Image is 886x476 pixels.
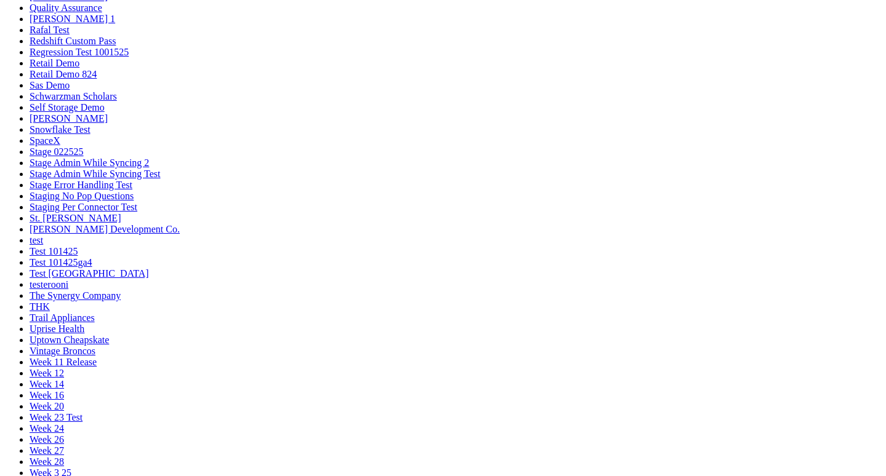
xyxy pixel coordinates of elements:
a: Stage Admin While Syncing 2 [30,157,149,168]
a: Schwarzman Scholars [30,91,117,101]
a: Week 27 [30,445,64,456]
a: SpaceX [30,135,60,146]
a: Week 23 Test [30,412,83,422]
a: Week 26 [30,434,64,445]
a: Stage 022525 [30,146,84,157]
a: [PERSON_NAME] 1 [30,14,115,24]
a: Quality Assurance [30,2,102,13]
a: [PERSON_NAME] [30,113,108,124]
a: Staging Per Connector Test [30,202,137,212]
a: Test 101425ga4 [30,257,92,268]
a: Regression Test 1001525 [30,47,129,57]
a: Trail Appliances [30,312,95,323]
a: Uptown Cheapskate [30,335,109,345]
a: Retail Demo [30,58,79,68]
a: Snowflake Test [30,124,91,135]
a: Test 101425 [30,246,78,256]
a: Stage Error Handling Test [30,180,132,190]
a: Test [GEOGRAPHIC_DATA] [30,268,149,279]
a: Week 24 [30,423,64,434]
a: St. [PERSON_NAME] [30,213,121,223]
a: Stage Admin While Syncing Test [30,169,161,179]
a: [PERSON_NAME] Development Co. [30,224,180,234]
a: Sas Demo [30,80,70,90]
a: Self Storage Demo [30,102,105,113]
a: The Synergy Company [30,290,121,301]
a: Week 28 [30,456,64,467]
a: Retail Demo 824 [30,69,97,79]
a: Staging No Pop Questions [30,191,134,201]
a: Vintage Broncos [30,346,95,356]
a: THK [30,301,50,312]
a: testerooni [30,279,68,290]
a: test [30,235,43,245]
a: Week 14 [30,379,64,389]
a: Week 16 [30,390,64,400]
a: Rafal Test [30,25,70,35]
a: Week 12 [30,368,64,378]
a: Week 20 [30,401,64,411]
a: Uprise Health [30,323,84,334]
a: Week 11 Release [30,357,97,367]
a: Redshift Custom Pass [30,36,116,46]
